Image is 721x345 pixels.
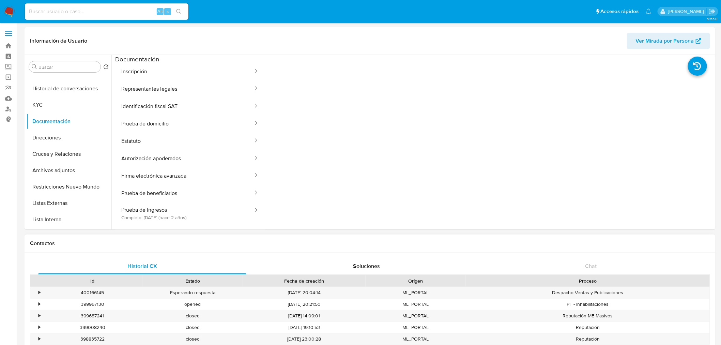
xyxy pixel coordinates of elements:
[42,310,142,321] div: 399687241
[142,299,243,310] div: opened
[366,287,466,298] div: ML_PORTAL
[26,162,111,179] button: Archivos adjuntos
[30,240,710,247] h1: Contactos
[353,262,380,270] span: Soluciones
[142,287,243,298] div: Esperando respuesta
[32,64,37,70] button: Buscar
[709,8,716,15] a: Salir
[243,287,366,298] div: [DATE] 20:04:14
[42,287,142,298] div: 400166145
[25,7,188,16] input: Buscar usuario o caso...
[370,277,461,284] div: Origen
[627,33,710,49] button: Ver Mirada por Persona
[668,8,706,15] p: erika.juarez@mercadolibre.com.mx
[26,195,111,211] button: Listas Externas
[39,324,40,331] div: •
[247,277,361,284] div: Fecha de creación
[243,322,366,333] div: [DATE] 19:10:53
[466,333,710,345] div: Reputación
[103,64,109,72] button: Volver al orden por defecto
[646,9,651,14] a: Notificaciones
[172,7,186,16] button: search-icon
[142,322,243,333] div: closed
[39,301,40,307] div: •
[366,333,466,345] div: ML_PORTAL
[243,333,366,345] div: [DATE] 23:00:28
[466,287,710,298] div: Despacho Ventas y Publicaciones
[127,262,157,270] span: Historial CX
[466,299,710,310] div: PF - Inhabilitaciones
[366,299,466,310] div: ML_PORTAL
[26,130,111,146] button: Direcciones
[26,146,111,162] button: Cruces y Relaciones
[39,313,40,319] div: •
[366,310,466,321] div: ML_PORTAL
[47,277,138,284] div: Id
[30,37,87,44] h1: Información de Usuario
[243,299,366,310] div: [DATE] 20:21:50
[243,310,366,321] div: [DATE] 14:09:01
[585,262,597,270] span: Chat
[26,179,111,195] button: Restricciones Nuevo Mundo
[601,8,639,15] span: Accesos rápidos
[167,8,169,15] span: s
[39,64,98,70] input: Buscar
[142,310,243,321] div: closed
[39,289,40,296] div: •
[39,336,40,342] div: •
[157,8,163,15] span: Alt
[466,322,710,333] div: Reputación
[636,33,694,49] span: Ver Mirada por Persona
[42,322,142,333] div: 399008240
[42,299,142,310] div: 399967130
[26,228,111,244] button: Devices Geolocation
[466,310,710,321] div: Reputación ME Masivos
[147,277,238,284] div: Estado
[142,333,243,345] div: closed
[42,333,142,345] div: 398835722
[26,113,111,130] button: Documentación
[366,322,466,333] div: ML_PORTAL
[471,277,705,284] div: Proceso
[26,211,111,228] button: Lista Interna
[26,80,111,97] button: Historial de conversaciones
[26,97,111,113] button: KYC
